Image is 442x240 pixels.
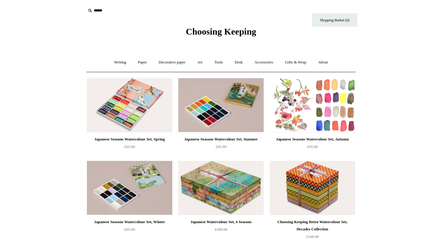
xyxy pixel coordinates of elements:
a: Choosing Keeping [186,31,256,35]
img: Japanese Watercolour Set, 4 Seasons [178,161,264,215]
a: Choosing Keeping Retro Watercolour Set, Decades Collection Choosing Keeping Retro Watercolour Set... [270,161,355,215]
div: Choosing Keeping Retro Watercolour Set, Decades Collection [271,218,354,233]
div: Japanese Seasons Watercolour Set, Spring [88,136,171,143]
a: Gifts & Wrap [280,54,312,70]
a: Japanese Seasons Watercolour Set, Spring Japanese Seasons Watercolour Set, Spring [87,78,172,132]
a: Paper [133,54,152,70]
div: Japanese Watercolour Set, 4 Seasons [180,218,262,226]
div: Japanese Seasons Watercolour Set, Autumn [271,136,354,143]
a: Tools [209,54,229,70]
div: Japanese Seasons Watercolour Set, Summer [180,136,262,143]
a: Japanese Seasons Watercolour Set, Summer £65.00 [178,136,264,160]
a: Accessories [249,54,279,70]
a: About [313,54,333,70]
a: Japanese Seasons Watercolour Set, Winter Japanese Seasons Watercolour Set, Winter [87,161,172,215]
a: Writing [109,54,132,70]
span: £160.00 [306,234,319,239]
img: Choosing Keeping Retro Watercolour Set, Decades Collection [270,161,355,215]
img: Japanese Seasons Watercolour Set, Spring [87,78,172,132]
a: Japanese Watercolour Set, 4 Seasons Japanese Watercolour Set, 4 Seasons [178,161,264,215]
img: Japanese Seasons Watercolour Set, Winter [87,161,172,215]
span: £65.00 [307,144,318,149]
img: Japanese Seasons Watercolour Set, Summer [178,78,264,132]
span: £65.00 [124,144,135,149]
a: Decorative paper [153,54,191,70]
a: Japanese Seasons Watercolour Set, Autumn Japanese Seasons Watercolour Set, Autumn [270,78,355,132]
img: Japanese Seasons Watercolour Set, Autumn [270,78,355,132]
a: Shopping Basket (0) [312,13,357,27]
span: £65.00 [124,227,135,232]
a: Desk [229,54,248,70]
span: Choosing Keeping [186,26,256,36]
span: £260.00 [215,227,227,232]
a: Japanese Seasons Watercolour Set, Autumn £65.00 [270,136,355,160]
a: Japanese Seasons Watercolour Set, Summer Japanese Seasons Watercolour Set, Summer [178,78,264,132]
div: Japanese Seasons Watercolour Set, Winter [88,218,171,226]
a: Japanese Seasons Watercolour Set, Spring £65.00 [87,136,172,160]
span: £65.00 [216,144,226,149]
a: Art [192,54,208,70]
